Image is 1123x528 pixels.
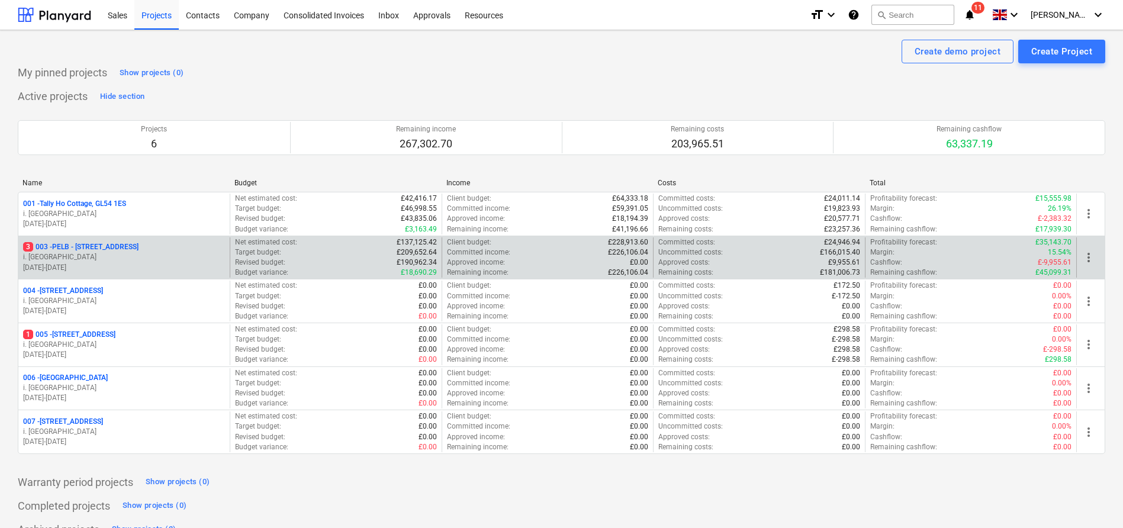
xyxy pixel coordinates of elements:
[1007,8,1021,22] i: keyboard_arrow_down
[820,268,860,278] p: £181,006.73
[1053,432,1071,442] p: £0.00
[1052,378,1071,388] p: 0.00%
[23,393,225,403] p: [DATE] - [DATE]
[630,301,648,311] p: £0.00
[1052,334,1071,345] p: 0.00%
[870,301,902,311] p: Cashflow :
[397,247,437,257] p: £209,652.64
[401,268,437,278] p: £18,690.29
[419,281,437,291] p: £0.00
[842,442,860,452] p: £0.00
[23,242,33,252] span: 3
[1045,355,1071,365] p: £298.58
[870,345,902,355] p: Cashflow :
[658,194,715,204] p: Committed costs :
[23,330,225,360] div: 1005 -[STREET_ADDRESS]i. [GEOGRAPHIC_DATA][DATE]-[DATE]
[658,324,715,334] p: Committed costs :
[848,8,860,22] i: Knowledge base
[842,368,860,378] p: £0.00
[937,137,1002,151] p: 63,337.19
[235,237,297,247] p: Net estimated cost :
[1082,250,1096,265] span: more_vert
[630,281,648,291] p: £0.00
[1082,294,1096,308] span: more_vert
[658,179,860,187] div: Costs
[235,204,281,214] p: Target budget :
[1052,291,1071,301] p: 0.00%
[235,334,281,345] p: Target budget :
[447,368,491,378] p: Client budget :
[235,194,297,204] p: Net estimated cost :
[832,355,860,365] p: £-298.58
[870,421,894,432] p: Margin :
[18,499,110,513] p: Completed projects
[842,378,860,388] p: £0.00
[235,268,288,278] p: Budget variance :
[23,417,103,427] p: 007 - [STREET_ADDRESS]
[964,8,976,22] i: notifications
[419,411,437,421] p: £0.00
[658,247,723,257] p: Uncommitted costs :
[870,194,937,204] p: Profitability forecast :
[1082,337,1096,352] span: more_vert
[447,224,509,234] p: Remaining income :
[23,199,225,229] div: 001 -Tally Ho Cottage, GL54 1ESi. [GEOGRAPHIC_DATA][DATE]-[DATE]
[396,137,456,151] p: 267,302.70
[870,432,902,442] p: Cashflow :
[608,247,648,257] p: £226,106.04
[23,252,225,262] p: i. [GEOGRAPHIC_DATA]
[1053,281,1071,291] p: £0.00
[671,124,724,134] p: Remaining costs
[235,214,285,224] p: Revised budget :
[447,411,491,421] p: Client budget :
[824,224,860,234] p: £23,257.36
[630,257,648,268] p: £0.00
[1082,207,1096,221] span: more_vert
[23,286,225,316] div: 004 -[STREET_ADDRESS]i. [GEOGRAPHIC_DATA][DATE]-[DATE]
[834,324,860,334] p: £298.58
[23,383,225,393] p: i. [GEOGRAPHIC_DATA]
[18,66,107,80] p: My pinned projects
[447,432,505,442] p: Approved income :
[141,124,167,134] p: Projects
[630,388,648,398] p: £0.00
[870,311,937,321] p: Remaining cashflow :
[1053,324,1071,334] p: £0.00
[23,373,108,383] p: 006 - [GEOGRAPHIC_DATA]
[1053,388,1071,398] p: £0.00
[937,124,1002,134] p: Remaining cashflow
[842,388,860,398] p: £0.00
[1038,257,1071,268] p: £-9,955.61
[824,237,860,247] p: £24,946.94
[658,411,715,421] p: Committed costs :
[824,8,838,22] i: keyboard_arrow_down
[141,137,167,151] p: 6
[23,306,225,316] p: [DATE] - [DATE]
[1043,345,1071,355] p: £-298.58
[419,355,437,365] p: £0.00
[1018,40,1105,63] button: Create Project
[447,247,510,257] p: Committed income :
[870,334,894,345] p: Margin :
[1053,368,1071,378] p: £0.00
[1053,311,1071,321] p: £0.00
[842,311,860,321] p: £0.00
[97,87,147,106] button: Hide section
[447,291,510,301] p: Committed income :
[1082,381,1096,395] span: more_vert
[401,214,437,224] p: £43,835.06
[419,324,437,334] p: £0.00
[630,432,648,442] p: £0.00
[23,350,225,360] p: [DATE] - [DATE]
[419,442,437,452] p: £0.00
[419,421,437,432] p: £0.00
[658,334,723,345] p: Uncommitted costs :
[120,497,189,516] button: Show projects (0)
[842,411,860,421] p: £0.00
[877,10,886,20] span: search
[419,398,437,408] p: £0.00
[870,214,902,224] p: Cashflow :
[1035,194,1071,204] p: £15,555.98
[870,324,937,334] p: Profitability forecast :
[235,291,281,301] p: Target budget :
